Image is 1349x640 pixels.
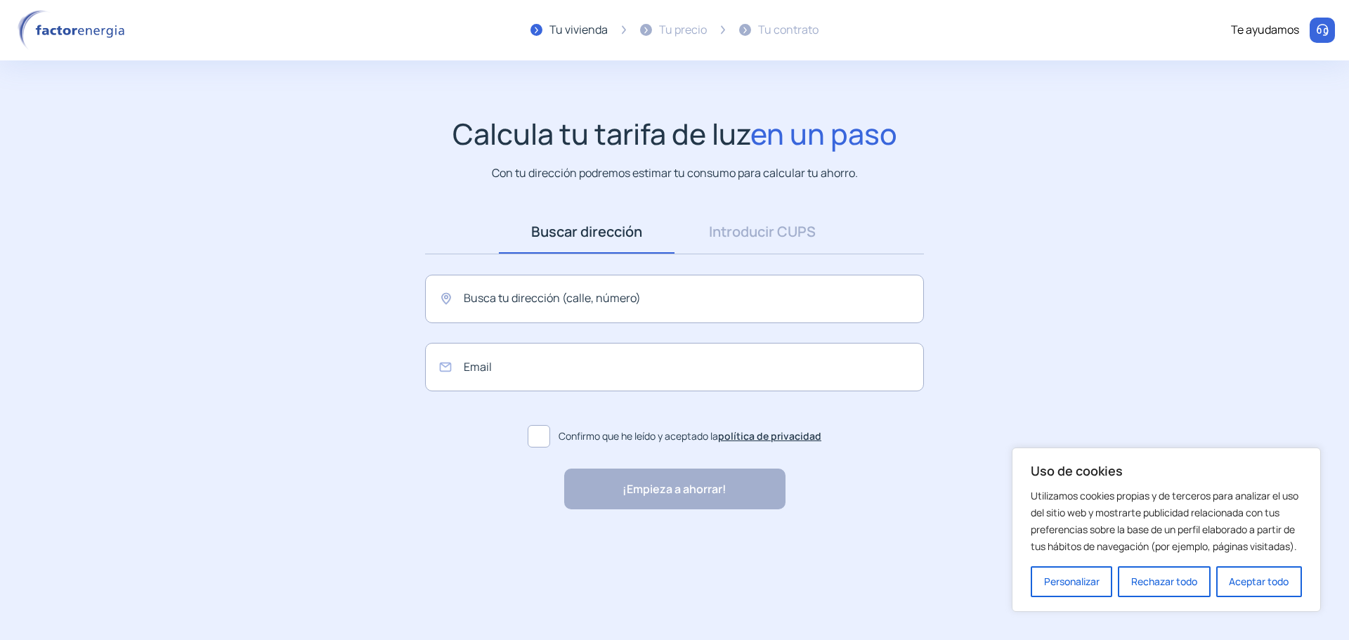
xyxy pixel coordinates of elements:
button: Rechazar todo [1118,566,1210,597]
h1: Calcula tu tarifa de luz [452,117,897,151]
a: Buscar dirección [499,210,674,254]
p: Con tu dirección podremos estimar tu consumo para calcular tu ahorro. [492,164,858,182]
button: Personalizar [1031,566,1112,597]
div: Tu precio [659,21,707,39]
span: en un paso [750,114,897,153]
a: Introducir CUPS [674,210,850,254]
p: Uso de cookies [1031,462,1302,479]
img: logo factor [14,10,133,51]
p: Utilizamos cookies propias y de terceros para analizar el uso del sitio web y mostrarte publicida... [1031,488,1302,555]
div: Tu vivienda [549,21,608,39]
span: Confirmo que he leído y aceptado la [559,429,821,444]
div: Uso de cookies [1012,448,1321,612]
button: Aceptar todo [1216,566,1302,597]
a: política de privacidad [718,429,821,443]
div: Tu contrato [758,21,819,39]
div: Te ayudamos [1231,21,1299,39]
img: llamar [1315,23,1329,37]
